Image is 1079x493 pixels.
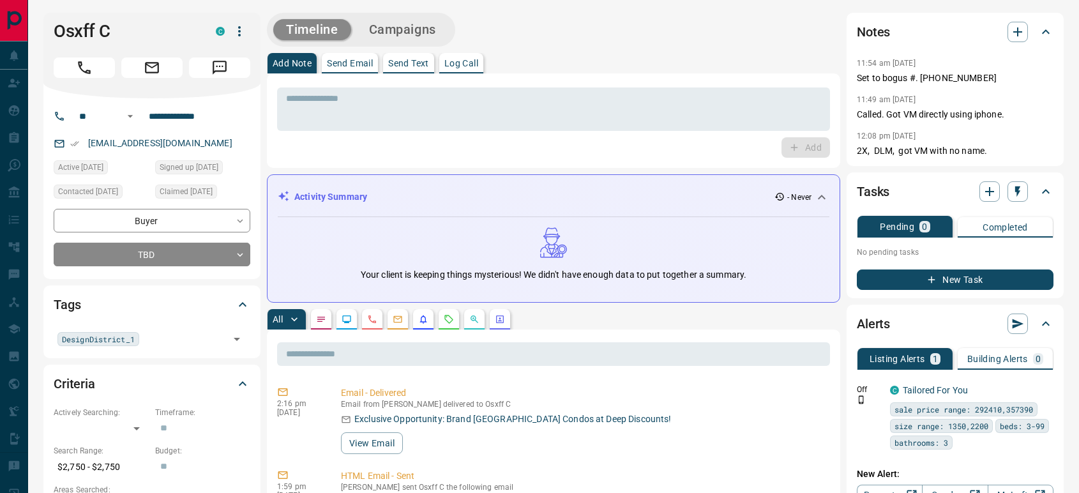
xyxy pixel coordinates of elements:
p: 12:08 pm [DATE] [857,132,916,140]
span: sale price range: 292410,357390 [894,403,1033,416]
svg: Notes [316,314,326,324]
a: [EMAIL_ADDRESS][DOMAIN_NAME] [88,138,232,148]
span: Email [121,57,183,78]
h2: Notes [857,22,890,42]
button: Open [123,109,138,124]
p: No pending tasks [857,243,1053,262]
svg: Listing Alerts [418,314,428,324]
svg: Opportunities [469,314,479,324]
div: Mon Oct 17 2022 [54,185,149,202]
p: 11:54 am [DATE] [857,59,916,68]
div: Sat Mar 30 2024 [54,160,149,178]
span: Contacted [DATE] [58,185,118,198]
p: Email - Delivered [341,386,825,400]
div: condos.ca [216,27,225,36]
div: Tasks [857,176,1053,207]
div: Buyer [54,209,250,232]
p: Listing Alerts [870,354,925,363]
span: Call [54,57,115,78]
h2: Tags [54,294,80,315]
p: Timeframe: [155,407,250,418]
p: 2X, DLM, got VM with no name. [857,144,1053,158]
div: Activity Summary- Never [278,185,829,209]
p: Email from [PERSON_NAME] delivered to Osxff C [341,400,825,409]
p: All [273,315,283,324]
p: HTML Email - Sent [341,469,825,483]
h2: Criteria [54,374,95,394]
div: Mon Oct 17 2022 [155,185,250,202]
button: Open [228,330,246,348]
button: View Email [341,432,403,454]
p: [PERSON_NAME] sent Osxff C the following email [341,483,825,492]
p: Actively Searching: [54,407,149,418]
p: Pending [880,222,914,231]
span: Active [DATE] [58,161,103,174]
h2: Alerts [857,314,890,334]
p: 11:49 am [DATE] [857,95,916,104]
span: Signed up [DATE] [160,161,218,174]
svg: Email Verified [70,139,79,148]
span: size range: 1350,2200 [894,420,988,432]
span: Claimed [DATE] [160,185,213,198]
h1: Osxff C [54,21,197,42]
span: Message [189,57,250,78]
p: 0 [1036,354,1041,363]
div: Notes [857,17,1053,47]
p: Your client is keeping things mysterious! We didn't have enough data to put together a summary. [361,268,746,282]
button: Campaigns [356,19,449,40]
div: Sat Oct 15 2022 [155,160,250,178]
p: 1:59 pm [277,482,322,491]
div: TBD [54,243,250,266]
p: $2,750 - $2,750 [54,457,149,478]
svg: Emails [393,314,403,324]
p: [DATE] [277,408,322,417]
p: Send Email [327,59,373,68]
svg: Agent Actions [495,314,505,324]
p: Log Call [444,59,478,68]
div: Alerts [857,308,1053,339]
p: Activity Summary [294,190,367,204]
svg: Push Notification Only [857,395,866,404]
svg: Calls [367,314,377,324]
span: DesignDistrict_1 [62,333,135,345]
div: Criteria [54,368,250,399]
svg: Requests [444,314,454,324]
p: Add Note [273,59,312,68]
p: Set to bogus #. [PHONE_NUMBER] [857,72,1053,85]
p: Search Range: [54,445,149,457]
span: beds: 3-99 [1000,420,1045,432]
span: bathrooms: 3 [894,436,948,449]
button: New Task [857,269,1053,290]
p: Send Text [388,59,429,68]
p: Completed [983,223,1028,232]
p: 1 [933,354,938,363]
p: Called. Got VM directly using iphone. [857,108,1053,121]
button: Timeline [273,19,351,40]
div: condos.ca [890,386,899,395]
a: Tailored For You [903,385,968,395]
p: Off [857,384,882,395]
p: 2:16 pm [277,399,322,408]
p: Exclusive Opportunity: Brand [GEOGRAPHIC_DATA] Condos at Deep Discounts! [354,413,671,426]
p: 0 [922,222,927,231]
svg: Lead Browsing Activity [342,314,352,324]
p: - Never [787,192,811,203]
p: Building Alerts [967,354,1028,363]
h2: Tasks [857,181,889,202]
p: Budget: [155,445,250,457]
p: New Alert: [857,467,1053,481]
div: Tags [54,289,250,320]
